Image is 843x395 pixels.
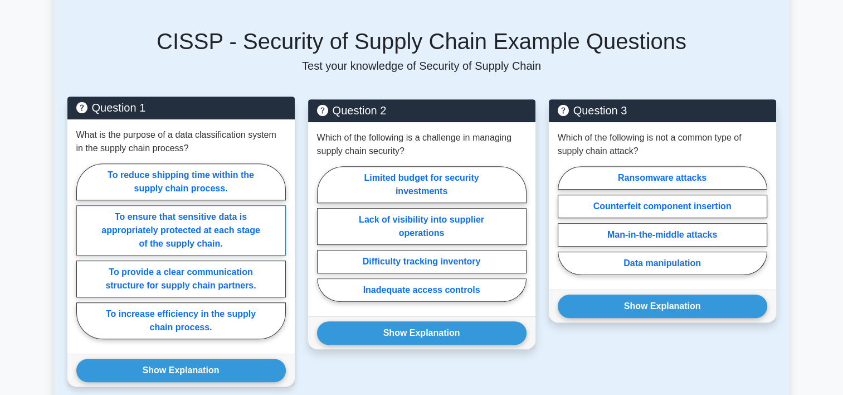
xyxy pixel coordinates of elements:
label: Ransomware attacks [558,166,767,190]
p: Test your knowledge of Security of Supply Chain [67,59,776,73]
label: Data manipulation [558,252,767,275]
label: To increase efficiency in the supply chain process. [76,302,286,339]
button: Show Explanation [76,359,286,382]
p: Which of the following is a challenge in managing supply chain security? [317,131,527,158]
label: Difficulty tracking inventory [317,250,527,273]
label: Man-in-the-middle attacks [558,223,767,247]
h5: Question 3 [558,104,767,117]
button: Show Explanation [558,295,767,318]
h5: Question 1 [76,101,286,114]
p: What is the purpose of a data classification system in the supply chain process? [76,128,286,155]
label: Inadequate access controls [317,278,527,302]
label: Lack of visibility into supplier operations [317,208,527,245]
h5: Question 2 [317,104,527,117]
h5: CISSP - Security of Supply Chain Example Questions [67,28,776,55]
button: Show Explanation [317,321,527,345]
label: To reduce shipping time within the supply chain process. [76,163,286,200]
label: Counterfeit component insertion [558,195,767,218]
p: Which of the following is not a common type of supply chain attack? [558,131,767,158]
label: Limited budget for security investments [317,166,527,203]
label: To ensure that sensitive data is appropriately protected at each stage of the supply chain. [76,205,286,256]
label: To provide a clear communication structure for supply chain partners. [76,261,286,297]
